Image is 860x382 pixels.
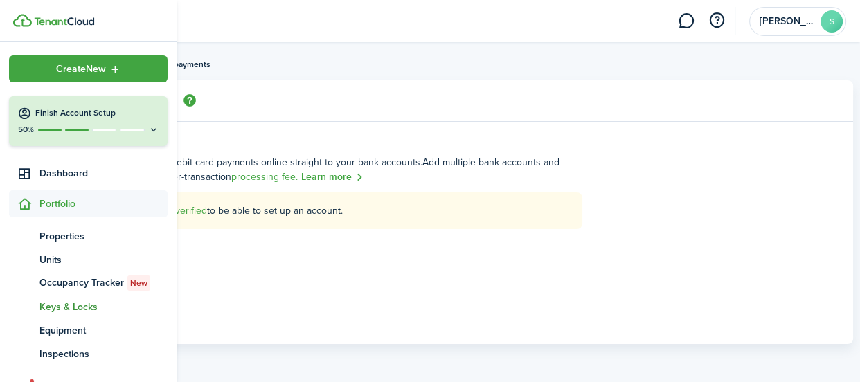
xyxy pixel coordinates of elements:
[9,160,168,187] a: Dashboard
[9,248,168,271] a: Units
[9,342,168,365] a: Inspections
[301,170,364,185] a: Learn more
[56,64,106,74] span: Create New
[39,229,168,244] span: Properties
[39,323,168,338] span: Equipment
[9,271,168,295] a: Occupancy TrackerNew
[9,224,168,248] a: Properties
[69,136,582,148] settings-fieldset-title: Get payments online!
[39,300,168,314] span: Keys & Locks
[821,10,843,33] avatar-text: S
[9,55,168,82] button: Open menu
[107,203,572,218] explanation-description: You need to to be able to set up an account.
[39,197,168,211] span: Portfolio
[39,253,168,267] span: Units
[39,166,168,181] span: Dashboard
[147,58,210,71] span: Online payments
[9,96,168,146] button: Finish Account Setup50%
[130,277,147,289] span: New
[673,3,699,39] a: Messaging
[159,203,207,218] a: get verified
[705,9,728,33] button: Open resource center
[34,17,94,26] img: TenantCloud
[231,170,298,184] span: processing fee.
[760,17,815,26] span: Stephanie
[39,347,168,361] span: Inspections
[17,124,35,136] p: 50%
[69,155,582,185] settings-fieldset-description: Accept ACH, credit and debit card payments online straight to your bank accounts. Add multiple ba...
[9,318,168,342] a: Equipment
[13,14,32,27] img: TenantCloud
[9,295,168,318] a: Keys & Locks
[39,275,168,291] span: Occupancy Tracker
[35,107,159,119] h4: Finish Account Setup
